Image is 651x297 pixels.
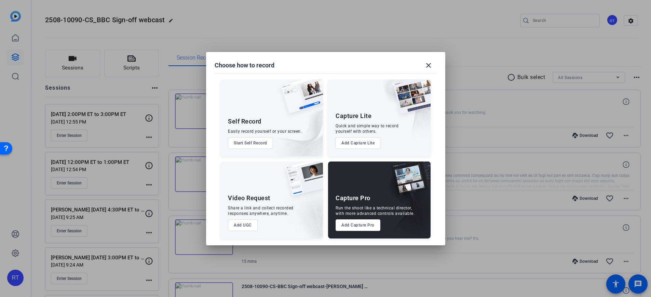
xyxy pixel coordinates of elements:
img: ugc-content.png [281,162,323,203]
button: Add UGC [228,219,258,231]
div: Capture Lite [336,112,371,120]
div: Capture Pro [336,194,370,202]
div: Self Record [228,117,261,126]
img: embarkstudio-self-record.png [263,94,323,156]
button: Start Self Record [228,137,273,149]
h1: Choose how to record [215,61,274,69]
div: Video Request [228,194,270,202]
img: self-record.png [276,79,323,120]
img: embarkstudio-capture-pro.png [380,170,431,238]
img: capture-lite.png [388,79,431,121]
img: embarkstudio-ugc-content.png [283,183,323,238]
div: Quick and simple way to record yourself with others. [336,123,398,134]
div: Share a link and collect recorded responses anywhere, anytime. [228,205,294,216]
mat-icon: close [424,61,433,69]
div: Easily record yourself or your screen. [228,129,302,134]
img: capture-pro.png [385,162,431,203]
button: Add Capture Pro [336,219,380,231]
div: Run the shoot like a technical director, with more advanced controls available. [336,205,415,216]
img: embarkstudio-capture-lite.png [369,79,431,148]
button: Add Capture Lite [336,137,380,149]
